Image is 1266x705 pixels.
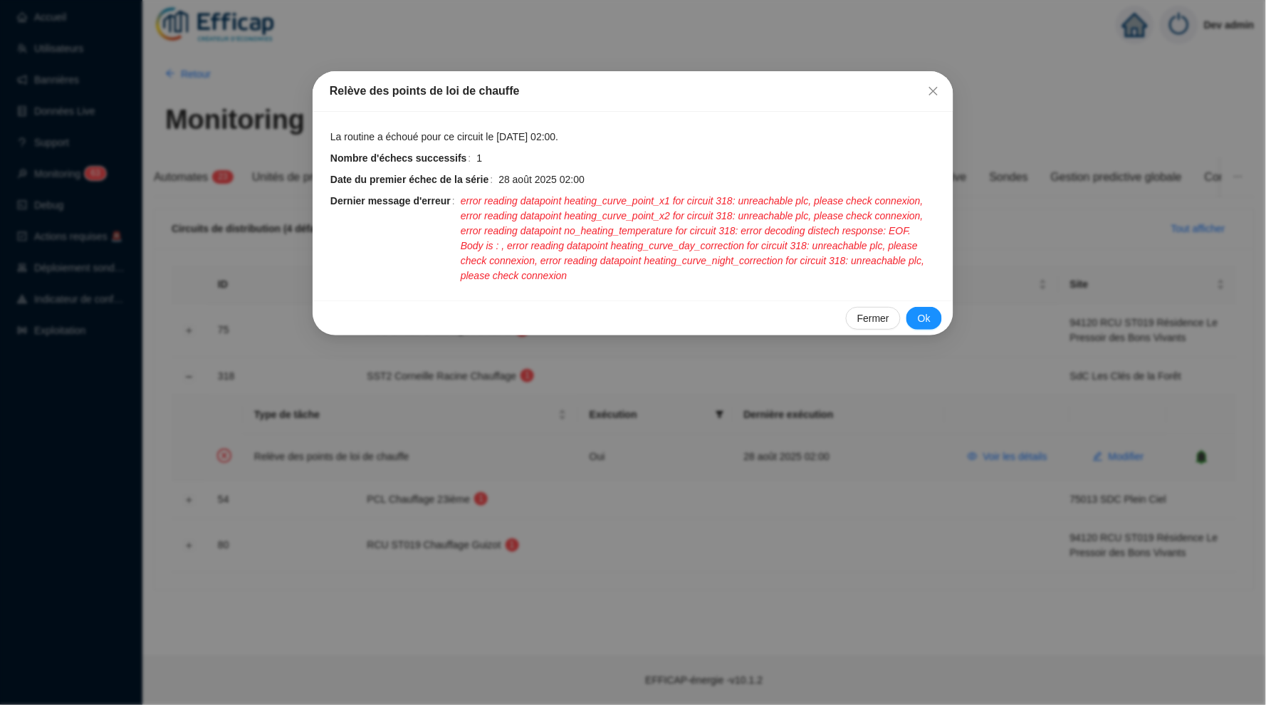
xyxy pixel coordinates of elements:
[906,307,942,330] button: Ok
[922,80,945,103] button: Close
[846,307,901,330] button: Fermer
[461,194,936,283] span: error reading datapoint heating_curve_point_x1 for circuit 318: unreachable plc, please check con...
[477,151,483,166] span: 1
[498,172,585,187] span: 28 août 2025 02:00
[330,195,451,207] strong: Dernier message d'erreur
[857,311,889,326] span: Fermer
[330,130,558,145] span: La routine a échoué pour ce circuit le [DATE] 02:00.
[330,152,467,164] strong: Nombre d'échecs successifs
[918,311,931,326] span: Ok
[922,85,945,97] span: Fermer
[928,85,939,97] span: close
[330,83,936,100] div: Relève des points de loi de chauffe
[330,174,489,185] strong: Date du premier échec de la série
